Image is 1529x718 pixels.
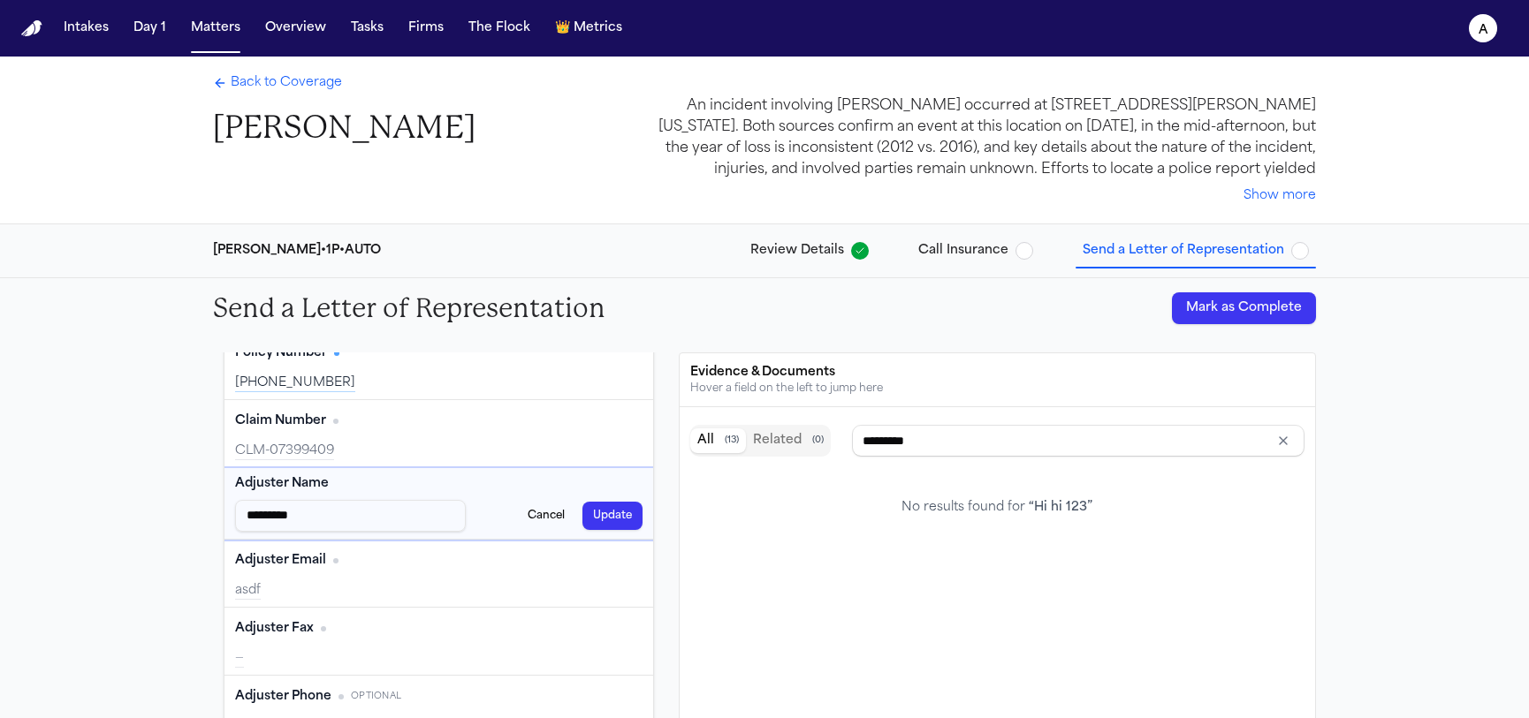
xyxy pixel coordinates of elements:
[235,652,244,665] span: —
[725,435,739,447] span: ( 13 )
[743,235,876,267] button: Review Details
[461,12,537,44] button: The Flock
[224,540,653,608] div: Adjuster Email (required)
[339,694,344,699] span: No citation
[1271,428,1296,453] button: Clear input
[918,242,1008,260] span: Call Insurance
[1076,235,1316,267] button: Send a Letter of Representation
[901,499,1092,517] div: No results found for
[351,690,401,703] span: Optional
[333,419,339,424] span: No citation
[1244,187,1316,205] button: Show more
[852,425,1305,457] input: Search references
[1172,292,1316,324] button: Mark as Complete
[224,468,653,540] div: Adjuster Name (required)
[690,428,746,453] button: All documents
[812,435,824,447] span: ( 0 )
[235,552,326,570] span: Adjuster Email
[21,20,42,37] img: Finch Logo
[235,688,331,706] span: Adjuster Phone
[401,12,451,44] button: Firms
[333,558,339,563] span: No citation
[750,242,844,260] span: Review Details
[57,12,116,44] button: Intakes
[235,412,326,430] span: Claim Number
[746,428,831,453] button: Related documents
[235,442,643,460] div: CLM-07399409
[213,108,475,147] h1: [PERSON_NAME]
[517,502,575,530] button: Cancel Adjuster Name edit
[582,502,643,530] button: Update Adjuster Name
[911,235,1040,267] button: Call Insurance
[344,12,391,44] button: Tasks
[235,582,643,600] div: asdf
[213,242,381,260] div: [PERSON_NAME] • 1P • AUTO
[321,626,326,631] span: No citation
[334,351,339,356] span: Has citation
[224,400,653,468] div: Claim Number (required)
[235,374,643,392] div: [PHONE_NUMBER]
[21,20,42,37] a: Home
[224,608,653,676] div: Adjuster Fax (required)
[235,620,314,638] span: Adjuster Fax
[213,292,605,324] h2: Send a Letter of Representation
[224,332,653,400] div: Policy Number (required)
[213,74,342,92] a: Back to Coverage
[637,95,1316,180] div: An incident involving [PERSON_NAME] occurred at [STREET_ADDRESS][PERSON_NAME][US_STATE]. Both sou...
[1083,242,1284,260] span: Send a Letter of Representation
[1029,501,1092,514] span: “ Hi hi 123 ”
[235,475,329,493] span: Adjuster Name
[231,74,342,92] span: Back to Coverage
[548,12,629,44] button: crownMetrics
[258,12,333,44] button: Overview
[184,12,247,44] button: Matters
[690,364,1305,382] div: Evidence & Documents
[690,418,1305,552] div: Document browser
[235,344,327,362] span: Policy Number
[690,382,1305,396] div: Hover a field on the left to jump here
[235,500,466,532] input: Adjuster Name input
[126,12,173,44] button: Day 1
